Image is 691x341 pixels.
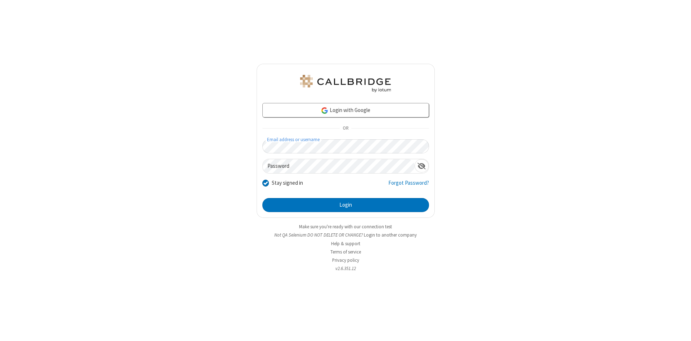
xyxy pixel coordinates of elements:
img: QA Selenium DO NOT DELETE OR CHANGE [299,75,392,92]
img: google-icon.png [321,107,329,115]
li: Not QA Selenium DO NOT DELETE OR CHANGE? [257,232,435,238]
label: Stay signed in [272,179,303,187]
a: Help & support [331,241,360,247]
span: OR [340,124,351,134]
a: Forgot Password? [388,179,429,193]
button: Login to another company [364,232,417,238]
a: Privacy policy [332,257,359,263]
input: Email address or username [262,139,429,153]
div: Show password [415,159,429,172]
a: Terms of service [330,249,361,255]
input: Password [263,159,415,173]
a: Make sure you're ready with our connection test [299,224,392,230]
iframe: Chat [673,322,686,336]
li: v2.6.351.12 [257,265,435,272]
a: Login with Google [262,103,429,117]
button: Login [262,198,429,212]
